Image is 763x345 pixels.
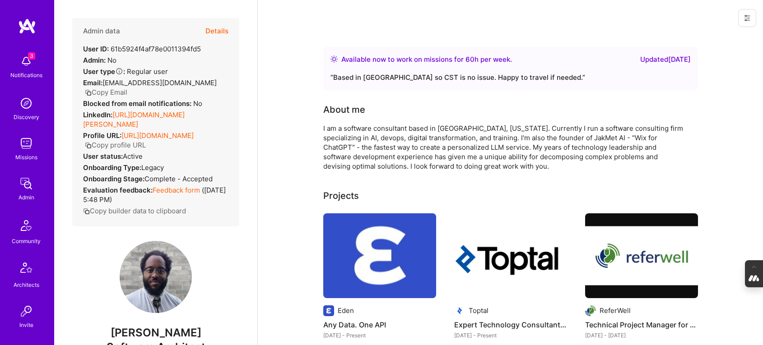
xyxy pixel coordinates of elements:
[83,99,193,108] strong: Blocked from email notifications:
[83,67,168,76] div: Regular user
[83,110,112,119] strong: LinkedIn:
[323,124,684,171] div: I am a software consultant based in [GEOGRAPHIC_DATA], [US_STATE]. Currently I run a software con...
[83,163,141,172] strong: Onboarding Type:
[83,45,109,53] strong: User ID:
[12,236,41,246] div: Community
[17,94,35,112] img: discovery
[585,331,698,340] div: [DATE] - [DATE]
[83,185,228,204] div: ( [DATE] 5:48 PM )
[19,320,33,330] div: Invite
[600,306,631,315] div: ReferWell
[83,208,90,215] i: icon Copy
[585,319,698,331] h4: Technical Project Manager for Referwell
[85,87,127,97] button: Copy Email
[83,152,123,161] strong: User status:
[17,302,35,320] img: Invite
[18,18,36,34] img: logo
[102,78,217,87] span: [EMAIL_ADDRESS][DOMAIN_NAME]
[330,55,338,63] img: Availability
[341,54,512,65] div: Available now to work on missions for h per week .
[15,152,37,162] div: Missions
[19,193,34,202] div: Admin
[454,331,567,340] div: [DATE] - Present
[338,306,354,315] div: Eden
[17,52,35,70] img: bell
[454,319,567,331] h4: Expert Technology Consultant at [GEOGRAPHIC_DATA]
[17,175,35,193] img: admin teamwork
[323,189,359,202] div: Projects
[10,70,42,80] div: Notifications
[585,213,698,298] img: Technical Project Manager for Referwell
[330,72,691,83] div: “ Based in [GEOGRAPHIC_DATA] so CST is no issue. Happy to travel if needed. ”
[153,186,200,194] a: Feedback form
[83,175,144,183] strong: Onboarding Stage:
[141,163,164,172] span: legacy
[121,131,194,140] a: [URL][DOMAIN_NAME]
[585,305,596,316] img: Company logo
[323,331,436,340] div: [DATE] - Present
[83,44,201,54] div: 61b5924f4af78e0011394fd5
[205,18,228,44] button: Details
[15,215,37,236] img: Community
[323,305,334,316] img: Company logo
[14,280,39,290] div: Architects
[454,305,465,316] img: Company logo
[323,319,436,331] h4: Any Data. One API
[28,52,35,60] span: 3
[454,213,567,298] img: Expert Technology Consultant at TopTal
[83,110,185,129] a: [URL][DOMAIN_NAME][PERSON_NAME]
[17,134,35,152] img: teamwork
[83,206,186,216] button: Copy builder data to clipboard
[120,241,192,313] img: User Avatar
[83,78,102,87] strong: Email:
[144,175,213,183] span: Complete - Accepted
[83,186,153,194] strong: Evaluation feedback:
[469,306,489,315] div: Toptal
[465,55,475,64] span: 60
[123,152,143,161] span: Active
[83,99,202,108] div: No
[83,55,116,65] div: No
[83,131,121,140] strong: Profile URL:
[83,27,120,35] h4: Admin data
[72,326,239,340] span: [PERSON_NAME]
[323,213,436,298] img: Any Data. One API
[85,140,146,150] button: Copy profile URL
[83,67,125,76] strong: User type :
[83,56,106,64] strong: Admin:
[14,112,39,122] div: Discovery
[115,67,123,75] i: Help
[640,54,691,65] div: Updated [DATE]
[15,258,37,280] img: Architects
[85,89,92,96] i: icon Copy
[323,103,365,116] div: About me
[85,142,92,149] i: icon Copy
